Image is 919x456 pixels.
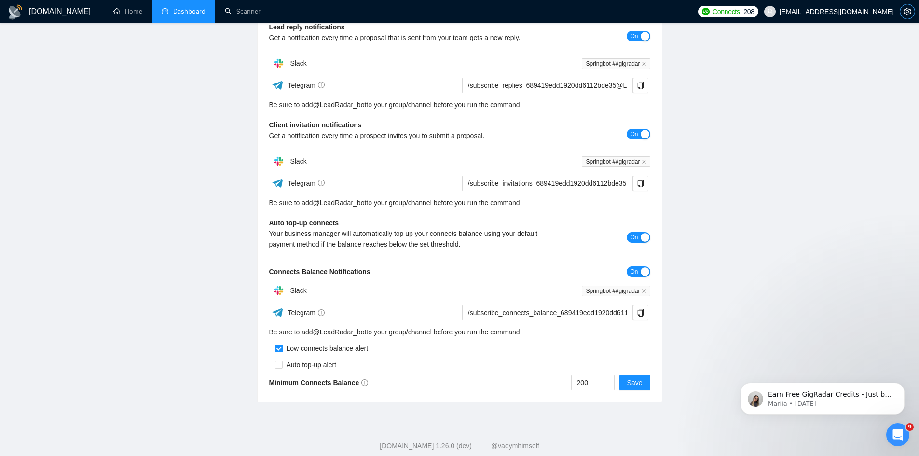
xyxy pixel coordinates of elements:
[113,7,142,15] a: homeHome
[642,61,646,66] span: close
[491,442,539,450] a: @vadymhimself
[633,180,648,187] span: copy
[633,176,648,191] button: copy
[633,78,648,93] button: copy
[269,152,288,171] img: hpQkSZIkSZIkSZIkSZIkSZIkSZIkSZIkSZIkSZIkSZIkSZIkSZIkSZIkSZIkSZIkSZIkSZIkSZIkSZIkSZIkSZIkSZIkSZIkS...
[272,177,284,189] img: ww3wtPAAAAAElFTkSuQmCC
[633,82,648,89] span: copy
[313,197,367,208] a: @LeadRadar_bot
[713,6,741,17] span: Connects:
[269,281,288,300] img: hpQkSZIkSZIkSZIkSZIkSZIkSZIkSZIkSZIkSZIkSZIkSZIkSZIkSZIkSZIkSZIkSZIkSZIkSZIkSZIkSZIkSZIkSZIkSZIkS...
[269,23,345,31] b: Lead reply notifications
[318,82,325,88] span: info-circle
[767,8,773,15] span: user
[633,309,648,317] span: copy
[630,266,638,277] span: On
[290,287,306,294] span: Slack
[702,8,710,15] img: upwork-logo.png
[743,6,754,17] span: 208
[269,327,650,337] div: Be sure to add to your group/channel before you run the command
[290,59,306,67] span: Slack
[225,7,261,15] a: searchScanner
[906,423,914,431] span: 9
[283,359,337,370] div: Auto top-up alert
[162,7,206,15] a: dashboardDashboard
[627,377,643,388] span: Save
[288,309,325,317] span: Telegram
[313,99,367,110] a: @LeadRadar_bot
[283,343,369,354] div: Low connects balance alert
[582,286,650,296] span: Springbot ##gigradar
[633,305,648,320] button: copy
[900,4,915,19] button: setting
[361,379,368,386] span: info-circle
[269,219,339,227] b: Auto top-up connects
[630,232,638,243] span: On
[288,82,325,89] span: Telegram
[269,228,555,249] div: Your business manager will automatically top up your connects balance using your default payment ...
[582,156,650,167] span: Springbot ##gigradar
[269,197,650,208] div: Be sure to add to your group/channel before you run the command
[269,379,369,387] b: Minimum Connects Balance
[582,58,650,69] span: Springbot ##gigradar
[313,327,367,337] a: @LeadRadar_bot
[272,306,284,318] img: ww3wtPAAAAAElFTkSuQmCC
[726,362,919,430] iframe: Intercom notifications message
[8,4,23,20] img: logo
[269,121,362,129] b: Client invitation notifications
[619,375,650,390] button: Save
[642,159,646,164] span: close
[630,129,638,139] span: On
[272,79,284,91] img: ww3wtPAAAAAElFTkSuQmCC
[288,180,325,187] span: Telegram
[290,157,306,165] span: Slack
[318,309,325,316] span: info-circle
[269,130,555,141] div: Get a notification every time a prospect invites you to submit a proposal.
[269,32,555,43] div: Get a notification every time a proposal that is sent from your team gets a new reply.
[886,423,909,446] iframe: Intercom live chat
[642,289,646,293] span: close
[630,31,638,41] span: On
[318,180,325,186] span: info-circle
[900,8,915,15] a: setting
[380,442,472,450] a: [DOMAIN_NAME] 1.26.0 (dev)
[269,99,650,110] div: Be sure to add to your group/channel before you run the command
[269,54,288,73] img: hpQkSZIkSZIkSZIkSZIkSZIkSZIkSZIkSZIkSZIkSZIkSZIkSZIkSZIkSZIkSZIkSZIkSZIkSZIkSZIkSZIkSZIkSZIkSZIkS...
[269,268,370,276] b: Connects Balance Notifications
